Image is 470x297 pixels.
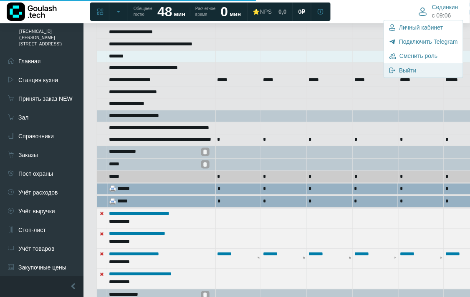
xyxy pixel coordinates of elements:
[302,8,306,15] span: ₽
[278,8,286,15] span: 0,0
[174,11,185,17] span: мин
[399,52,437,60] span: Сменить роль
[134,6,152,17] span: Обещаем гостю
[399,67,416,74] span: Выйти
[293,4,311,19] a: 0 ₽
[399,24,443,31] span: Личный кабинет
[7,2,57,21] img: Логотип компании Goulash.tech
[230,11,241,17] span: мин
[248,4,292,19] a: ⭐NPS 0,0
[109,198,116,205] img: print16.png
[109,185,116,192] img: print16.png
[221,4,228,19] strong: 0
[157,4,172,19] strong: 48
[298,8,302,15] span: 0
[129,4,246,19] a: Обещаем гостю 48 мин Расчетное время 0 мин
[399,38,458,45] span: Подключить Telegram
[384,20,463,35] a: Личный кабинет
[432,11,451,20] span: c 09:06
[260,8,272,15] span: NPS
[195,6,215,17] span: Расчетное время
[384,49,463,63] a: Сменить роль
[414,2,463,21] button: Сединкин c 09:06
[432,3,458,11] span: Сединкин
[384,63,463,77] a: Выйти
[384,35,463,49] a: Подключить Telegram
[253,8,272,15] div: ⭐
